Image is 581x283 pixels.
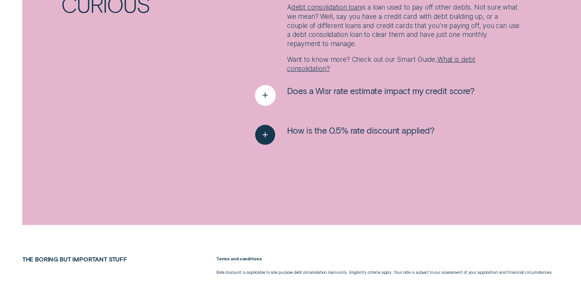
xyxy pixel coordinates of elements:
[255,85,475,106] button: See more
[287,55,475,73] a: What is debt consolidation?
[216,269,559,276] p: Rate discount is applicable to sole purpose debt consolidation loans only. Eligibility criteria a...
[287,125,435,136] span: How is the 0.5% rate discount applied?
[216,257,262,261] strong: Terms and conditions
[255,125,435,145] button: See more
[287,55,520,73] p: Want to know more? Check out our Smart Guide,
[19,256,174,263] h2: THE BORING BUT IMPORTANT STUFF
[287,85,475,96] span: Does a Wisr rate estimate impact my credit score?
[287,3,520,48] p: A is a loan used to pay off other debts. Not sure what we mean? Well, say you have a credit card ...
[291,3,361,11] a: debt consolidation loan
